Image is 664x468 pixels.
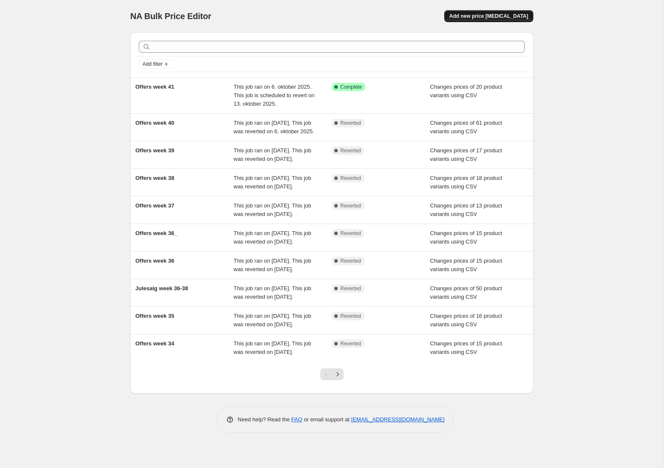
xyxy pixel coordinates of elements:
span: Reverted [340,230,361,237]
span: Changes prices of 18 product variants using CSV [430,175,502,190]
span: Offers week 41 [135,84,174,90]
span: Reverted [340,202,361,209]
span: Offers week 40 [135,120,174,126]
span: Offers week 37 [135,202,174,209]
button: Add filter [139,59,173,69]
span: Offers week 38 [135,175,174,181]
button: Next [332,368,344,380]
span: This job ran on [DATE]. This job was reverted on [DATE]. [234,285,311,300]
span: This job ran on [DATE]. This job was reverted on [DATE]. [234,258,311,272]
nav: Pagination [320,368,344,380]
span: Reverted [340,258,361,264]
span: Reverted [340,313,361,319]
span: Offers week 34 [135,340,174,347]
span: Changes prices of 61 product variants using CSV [430,120,502,135]
span: Add new price [MEDICAL_DATA] [449,13,528,20]
span: Changes prices of 15 product variants using CSV [430,258,502,272]
span: Reverted [340,175,361,182]
span: Changes prices of 50 product variants using CSV [430,285,502,300]
span: Add filter [143,61,162,67]
span: Changes prices of 15 product variants using CSV [430,340,502,355]
span: Offers week 39 [135,147,174,154]
span: This job ran on [DATE]. This job was reverted on [DATE]. [234,202,311,217]
span: Changes prices of 16 product variants using CSV [430,313,502,328]
span: Offers week 36_ [135,230,177,236]
span: This job ran on [DATE]. This job was reverted on [DATE]. [234,230,311,245]
span: or email support at [303,416,351,423]
span: Complete [340,84,362,90]
span: Reverted [340,340,361,347]
span: This job ran on [DATE]. This job was reverted on [DATE]. [234,175,311,190]
span: This job ran on [DATE]. This job was reverted on [DATE]. [234,340,311,355]
span: This job ran on 6. oktober 2025. This job is scheduled to revert on 13. oktober 2025. [234,84,315,107]
span: This job ran on [DATE]. This job was reverted on [DATE]. [234,147,311,162]
span: Changes prices of 20 product variants using CSV [430,84,502,98]
a: [EMAIL_ADDRESS][DOMAIN_NAME] [351,416,445,423]
span: Offers week 36 [135,258,174,264]
span: Need help? Read the [238,416,291,423]
span: Changes prices of 13 product variants using CSV [430,202,502,217]
span: This job ran on [DATE]. This job was reverted on [DATE]. [234,313,311,328]
span: Changes prices of 17 product variants using CSV [430,147,502,162]
span: This job ran on [DATE]. This job was reverted on 6. oktober 2025. [234,120,314,135]
span: Reverted [340,120,361,126]
button: Add new price [MEDICAL_DATA] [444,10,533,22]
span: Changes prices of 15 product variants using CSV [430,230,502,245]
span: NA Bulk Price Editor [130,11,211,21]
span: Julesalg week 36-38 [135,285,188,291]
span: Offers week 35 [135,313,174,319]
span: Reverted [340,285,361,292]
a: FAQ [291,416,303,423]
span: Reverted [340,147,361,154]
